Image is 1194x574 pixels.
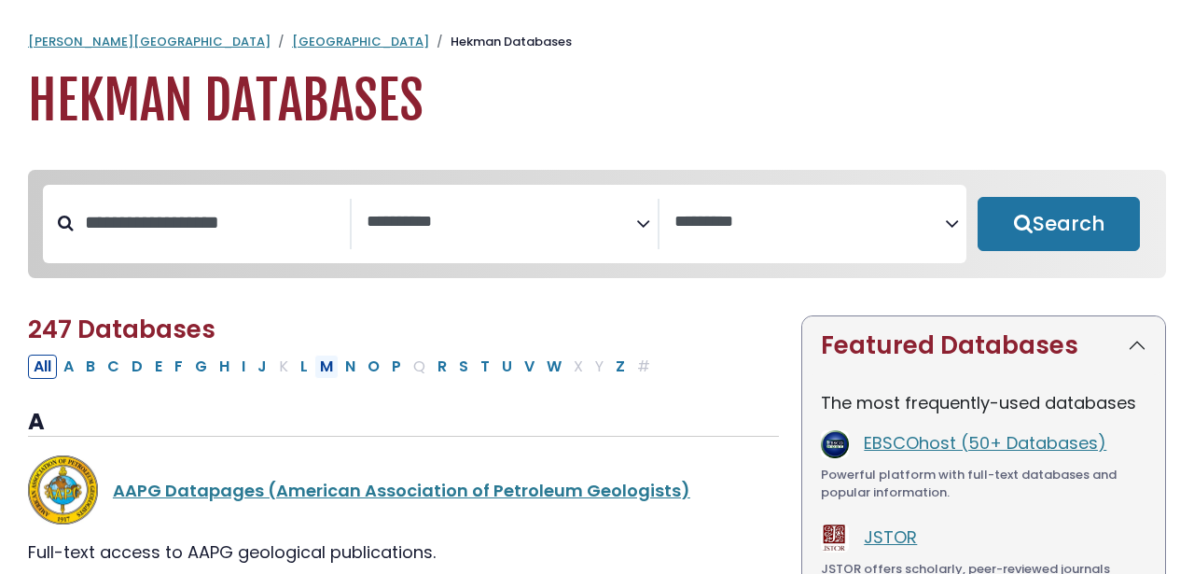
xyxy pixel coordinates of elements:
button: Filter Results L [295,355,313,379]
a: EBSCOhost (50+ Databases) [864,431,1106,455]
button: Filter Results W [541,355,567,379]
button: Filter Results F [169,355,188,379]
button: Filter Results N [340,355,361,379]
button: Filter Results G [189,355,213,379]
button: All [28,355,57,379]
button: Filter Results V [519,355,540,379]
li: Hekman Databases [429,33,572,51]
button: Filter Results P [386,355,407,379]
div: Alpha-list to filter by first letter of database name [28,354,658,377]
h1: Hekman Databases [28,70,1166,133]
button: Filter Results A [58,355,79,379]
button: Filter Results D [126,355,148,379]
input: Search database by title or keyword [74,207,350,238]
nav: Search filters [28,170,1166,278]
a: [GEOGRAPHIC_DATA] [292,33,429,50]
button: Filter Results U [496,355,518,379]
button: Filter Results O [362,355,385,379]
button: Filter Results S [453,355,474,379]
button: Filter Results I [236,355,251,379]
button: Filter Results H [214,355,235,379]
button: Filter Results E [149,355,168,379]
button: Filter Results J [252,355,272,379]
p: The most frequently-used databases [821,390,1146,415]
a: [PERSON_NAME][GEOGRAPHIC_DATA] [28,33,271,50]
nav: breadcrumb [28,33,1166,51]
button: Filter Results M [314,355,339,379]
a: JSTOR [864,525,917,549]
a: AAPG Datapages (American Association of Petroleum Geologists) [113,479,690,502]
button: Filter Results Z [610,355,631,379]
textarea: Search [367,213,637,232]
h3: A [28,409,779,437]
textarea: Search [674,213,945,232]
button: Filter Results R [432,355,452,379]
button: Submit for Search Results [978,197,1140,251]
div: Full-text access to AAPG geological publications. [28,539,779,565]
div: Powerful platform with full-text databases and popular information. [821,466,1146,502]
button: Filter Results T [475,355,495,379]
button: Filter Results C [102,355,125,379]
span: 247 Databases [28,313,215,346]
button: Featured Databases [802,316,1165,375]
button: Filter Results B [80,355,101,379]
